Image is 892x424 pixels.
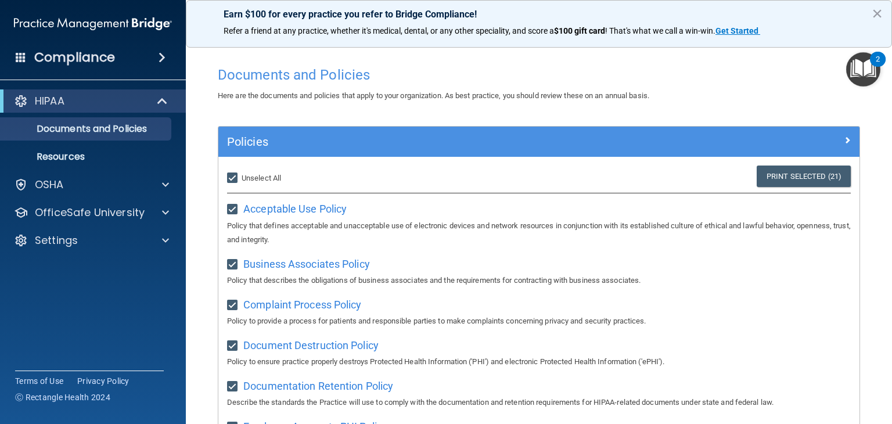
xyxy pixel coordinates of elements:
span: Complaint Process Policy [243,299,361,311]
p: Resources [8,151,166,163]
p: Settings [35,233,78,247]
h4: Documents and Policies [218,67,860,82]
p: HIPAA [35,94,64,108]
p: Policy to ensure practice properly destroys Protected Health Information ('PHI') and electronic P... [227,355,851,369]
span: Here are the documents and policies that apply to your organization. As best practice, you should... [218,91,649,100]
p: Policy that defines acceptable and unacceptable use of electronic devices and network resources i... [227,219,851,247]
h4: Compliance [34,49,115,66]
a: Get Started [715,26,760,35]
a: Privacy Policy [77,375,130,387]
input: Unselect All [227,174,240,183]
p: OSHA [35,178,64,192]
strong: $100 gift card [554,26,605,35]
div: 2 [876,59,880,74]
p: Earn $100 for every practice you refer to Bridge Compliance! [224,9,854,20]
img: PMB logo [14,12,172,35]
strong: Get Started [715,26,758,35]
span: Unselect All [242,174,281,182]
span: Business Associates Policy [243,258,370,270]
h5: Policies [227,135,690,148]
p: Policy that describes the obligations of business associates and the requirements for contracting... [227,274,851,288]
a: Print Selected (21) [757,166,851,187]
span: Documentation Retention Policy [243,380,393,392]
a: HIPAA [14,94,168,108]
p: Describe the standards the Practice will use to comply with the documentation and retention requi... [227,396,851,409]
p: Documents and Policies [8,123,166,135]
p: Policy to provide a process for patients and responsible parties to make complaints concerning pr... [227,314,851,328]
span: Document Destruction Policy [243,339,379,351]
button: Open Resource Center, 2 new notifications [846,52,880,87]
a: Policies [227,132,851,151]
a: OfficeSafe University [14,206,169,220]
span: ! That's what we call a win-win. [605,26,715,35]
span: Refer a friend at any practice, whether it's medical, dental, or any other speciality, and score a [224,26,554,35]
a: Settings [14,233,169,247]
span: Ⓒ Rectangle Health 2024 [15,391,110,403]
span: Acceptable Use Policy [243,203,347,215]
a: OSHA [14,178,169,192]
p: OfficeSafe University [35,206,145,220]
a: Terms of Use [15,375,63,387]
button: Close [872,4,883,23]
